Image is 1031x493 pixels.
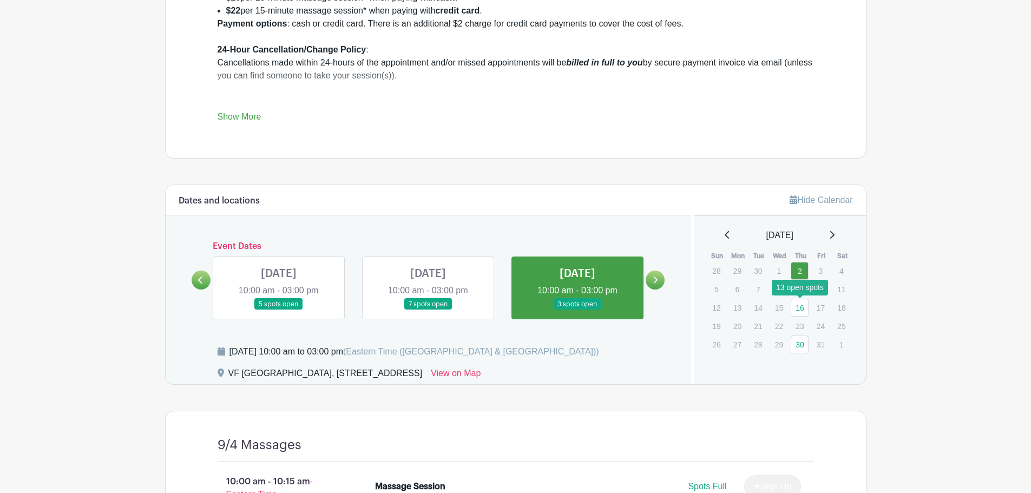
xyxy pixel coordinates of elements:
[343,347,599,356] span: (Eastern Time ([GEOGRAPHIC_DATA] & [GEOGRAPHIC_DATA]))
[832,336,850,353] p: 1
[728,281,746,298] p: 6
[228,367,423,384] div: VF [GEOGRAPHIC_DATA], [STREET_ADDRESS]
[728,262,746,279] p: 29
[749,262,767,279] p: 30
[791,318,809,334] p: 23
[707,251,728,261] th: Sun
[770,336,788,353] p: 29
[832,299,850,316] p: 18
[566,58,642,67] em: billed in full to you
[375,480,445,493] div: Massage Session
[812,299,830,316] p: 17
[791,262,809,280] a: 2
[770,251,791,261] th: Wed
[811,251,832,261] th: Fri
[707,262,725,279] p: 28
[748,251,770,261] th: Tue
[431,367,481,384] a: View on Map
[832,262,850,279] p: 4
[218,437,301,453] h4: 9/4 Massages
[229,345,599,358] div: [DATE] 10:00 am to 03:00 pm
[707,318,725,334] p: 19
[435,6,480,15] strong: credit card
[832,251,853,261] th: Sat
[812,318,830,334] p: 24
[226,6,241,15] strong: $22
[770,281,788,298] p: 8
[832,281,850,298] p: 11
[218,17,814,173] div: : cash or credit card. There is an additional $2 charge for credit card payments to cover the cos...
[812,336,830,353] p: 31
[707,299,725,316] p: 12
[218,112,261,126] a: Show More
[770,262,788,279] p: 1
[728,336,746,353] p: 27
[770,318,788,334] p: 22
[766,229,793,242] span: [DATE]
[728,299,746,316] p: 13
[226,4,814,17] li: per 15-minute massage session* when paying with .
[790,195,852,205] a: Hide Calendar
[749,336,767,353] p: 28
[791,336,809,353] a: 30
[728,318,746,334] p: 20
[211,241,646,252] h6: Event Dates
[218,19,287,28] strong: Payment options
[728,251,749,261] th: Mon
[218,45,366,54] strong: 24-Hour Cancellation/Change Policy
[179,196,260,206] h6: Dates and locations
[790,251,811,261] th: Thu
[749,299,767,316] p: 14
[832,318,850,334] p: 25
[791,299,809,317] a: 16
[688,482,726,491] span: Spots Full
[770,299,788,316] p: 15
[749,281,767,298] p: 7
[812,262,830,279] p: 3
[772,280,828,295] div: 13 open spots
[707,336,725,353] p: 26
[749,318,767,334] p: 21
[707,281,725,298] p: 5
